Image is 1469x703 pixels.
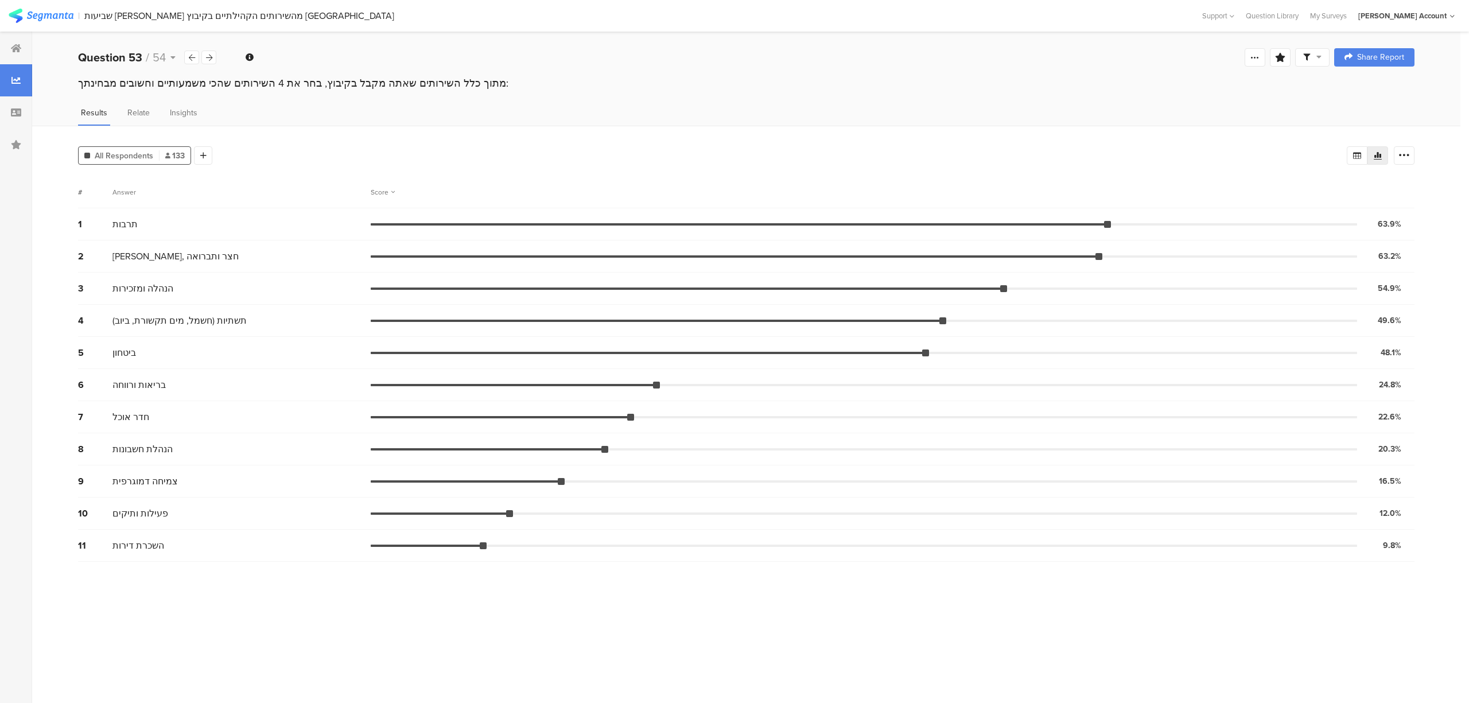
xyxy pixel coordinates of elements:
span: צמיחה דמוגרפית [112,475,178,488]
div: 7 [78,410,112,424]
div: 6 [78,378,112,391]
div: | [78,9,80,22]
div: Answer [112,187,136,197]
span: / [146,49,149,66]
span: פעילות ותיקים [112,507,168,520]
div: 1 [78,217,112,231]
div: Support [1202,7,1234,25]
span: Results [81,107,107,119]
a: Question Library [1240,10,1304,21]
div: 10 [78,507,112,520]
div: 20.3% [1378,443,1401,455]
div: 3 [78,282,112,295]
span: תרבות [112,217,138,231]
div: 2 [78,250,112,263]
span: חדר אוכל [112,410,149,424]
div: שביעות [PERSON_NAME] מהשירותים הקהילתיים בקיבוץ [GEOGRAPHIC_DATA] [84,10,394,21]
div: 63.2% [1378,250,1401,262]
span: Relate [127,107,150,119]
div: 9.8% [1383,539,1401,551]
span: 54 [153,49,166,66]
div: 16.5% [1379,475,1401,487]
div: 4 [78,314,112,327]
span: 133 [165,150,185,162]
span: Share Report [1357,53,1404,61]
div: 11 [78,539,112,552]
div: 63.9% [1378,218,1401,230]
div: Score [371,187,395,197]
div: 24.8% [1379,379,1401,391]
b: Question 53 [78,49,142,66]
div: 5 [78,346,112,359]
span: All Respondents [95,150,153,162]
img: segmanta logo [9,9,73,23]
span: הנהלת חשבונות [112,442,173,456]
span: ביטחון [112,346,136,359]
span: Insights [170,107,197,119]
div: 49.6% [1378,314,1401,327]
span: [PERSON_NAME], חצר ותברואה [112,250,239,263]
a: My Surveys [1304,10,1353,21]
div: 8 [78,442,112,456]
div: 9 [78,475,112,488]
div: 12.0% [1379,507,1401,519]
div: 22.6% [1378,411,1401,423]
div: מתוך כלל השירותים שאתה מקבל בקיבוץ, בחר את 4 השירותים שהכי משמעותיים וחשובים מבחינתך: [78,76,1414,91]
span: הנהלה ומזכירות [112,282,173,295]
div: 48.1% [1381,347,1401,359]
div: [PERSON_NAME] Account [1358,10,1447,21]
div: 54.9% [1378,282,1401,294]
span: תשתיות (חשמל, מים תקשורת, ביוב) [112,314,247,327]
span: בריאות ורווחה [112,378,166,391]
span: השכרת דירות [112,539,164,552]
div: # [78,187,112,197]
